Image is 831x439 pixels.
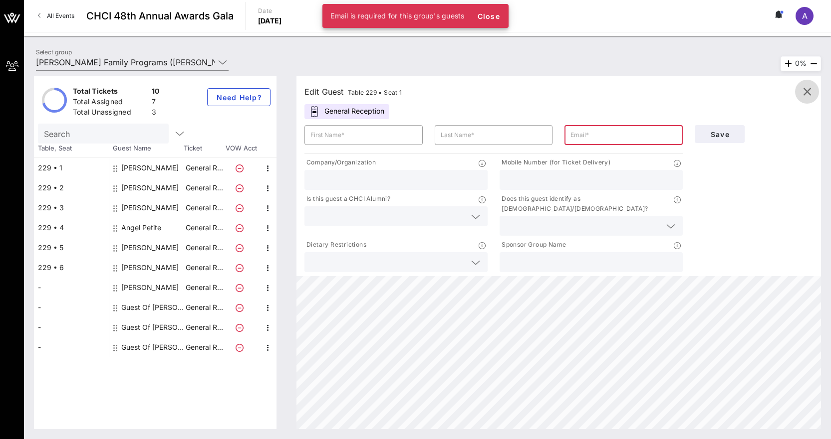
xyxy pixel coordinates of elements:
[152,86,160,99] div: 10
[184,144,224,153] span: Ticket
[34,218,109,238] div: 229 • 4
[304,240,366,250] p: Dietary Restrictions
[207,88,271,106] button: Need Help?
[500,240,566,250] p: Sponsor Group Name
[184,317,224,337] p: General R…
[330,11,464,20] span: Email is required for this group's guests
[184,337,224,357] p: General R…
[121,218,161,238] div: Angel Petite
[703,130,737,139] span: Save
[121,258,179,278] div: Steven Almazán
[152,107,160,120] div: 3
[304,85,402,99] div: Edit Guest
[258,6,282,16] p: Date
[34,158,109,178] div: 229 • 1
[304,194,390,204] p: Is this guest a CHCI Alumni?
[304,157,376,168] p: Company/Organization
[184,258,224,278] p: General R…
[152,97,160,109] div: 7
[86,8,234,23] span: CHCI 48th Annual Awards Gala
[32,8,80,24] a: All Events
[695,125,745,143] button: Save
[121,317,184,337] div: Guest Of Casey Family Programs
[34,278,109,297] div: -
[304,104,389,119] div: General Reception
[184,198,224,218] p: General R…
[121,178,179,198] div: Tamar Magarik Haro
[348,89,402,96] span: Table 229 • Seat 1
[310,127,417,143] input: First Name*
[258,16,282,26] p: [DATE]
[121,158,179,178] div: Ricardo Hernandez
[184,297,224,317] p: General R…
[500,194,674,214] p: Does this guest identify as [DEMOGRAPHIC_DATA]/[DEMOGRAPHIC_DATA]?
[216,93,262,102] span: Need Help?
[121,337,184,357] div: Guest Of Casey Family Programs
[109,144,184,153] span: Guest Name
[34,337,109,357] div: -
[73,97,148,109] div: Total Assigned
[781,56,821,71] div: 0%
[473,7,505,25] button: Close
[34,317,109,337] div: -
[121,198,179,218] div: Aoguzi McDonald
[121,297,184,317] div: Guest Of Casey Family Programs
[500,157,610,168] p: Mobile Number (for Ticket Delivery)
[34,198,109,218] div: 229 • 3
[34,238,109,258] div: 229 • 5
[570,127,677,143] input: Email*
[34,178,109,198] div: 229 • 2
[73,86,148,99] div: Total Tickets
[184,278,224,297] p: General R…
[796,7,814,25] div: A
[477,12,501,20] span: Close
[184,218,224,238] p: General R…
[224,144,259,153] span: VOW Acct
[34,258,109,278] div: 229 • 6
[184,178,224,198] p: General R…
[47,12,74,19] span: All Events
[34,144,109,153] span: Table, Seat
[184,238,224,258] p: General R…
[184,158,224,178] p: General R…
[121,238,179,258] div: Belem Lamas
[121,278,179,297] div: Cecilia Bedminster
[73,107,148,120] div: Total Unassigned
[36,48,72,56] label: Select group
[441,127,547,143] input: Last Name*
[34,297,109,317] div: -
[802,11,808,21] span: A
